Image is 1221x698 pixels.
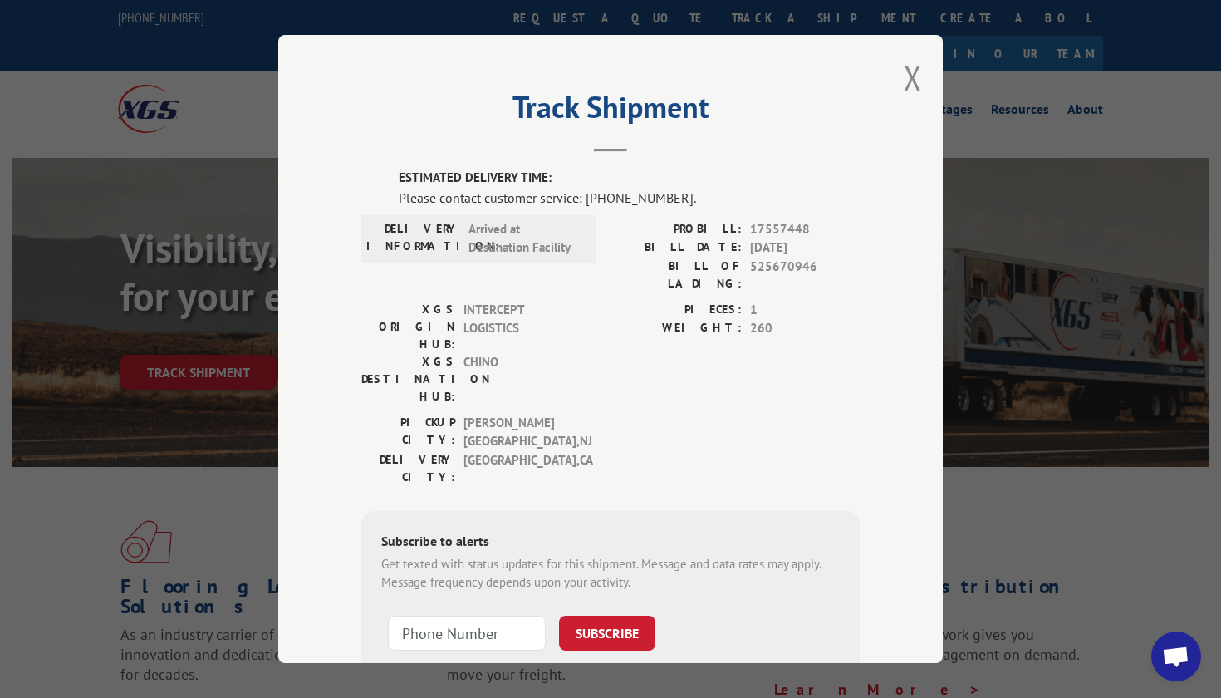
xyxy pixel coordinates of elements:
[610,301,742,320] label: PIECES:
[361,414,455,451] label: PICKUP CITY:
[463,301,576,353] span: INTERCEPT LOGISTICS
[381,661,410,677] strong: Note:
[361,301,455,353] label: XGS ORIGIN HUB:
[610,220,742,239] label: PROBILL:
[559,616,655,651] button: SUBSCRIBE
[366,220,460,258] label: DELIVERY INFORMATION:
[610,258,742,292] label: BILL OF LADING:
[361,451,455,486] label: DELIVERY CITY:
[1151,632,1201,681] a: Open chat
[463,414,576,451] span: [PERSON_NAME][GEOGRAPHIC_DATA] , NJ
[750,319,860,338] span: 260
[463,353,576,406] span: CHINO
[750,301,860,320] span: 1
[381,531,840,555] div: Subscribe to alerts
[468,220,581,258] span: Arrived at Destination Facility
[750,258,860,292] span: 525670946
[381,555,840,592] div: Get texted with status updates for this shipment. Message and data rates may apply. Message frequ...
[361,96,860,127] h2: Track Shipment
[750,220,860,239] span: 17557448
[750,238,860,258] span: [DATE]
[399,188,860,208] div: Please contact customer service: [PHONE_NUMBER].
[399,169,860,188] label: ESTIMATED DELIVERY TIME:
[610,319,742,338] label: WEIGHT:
[610,238,742,258] label: BILL DATE:
[904,56,922,100] button: Close modal
[463,451,576,486] span: [GEOGRAPHIC_DATA] , CA
[388,616,546,651] input: Phone Number
[361,353,455,406] label: XGS DESTINATION HUB:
